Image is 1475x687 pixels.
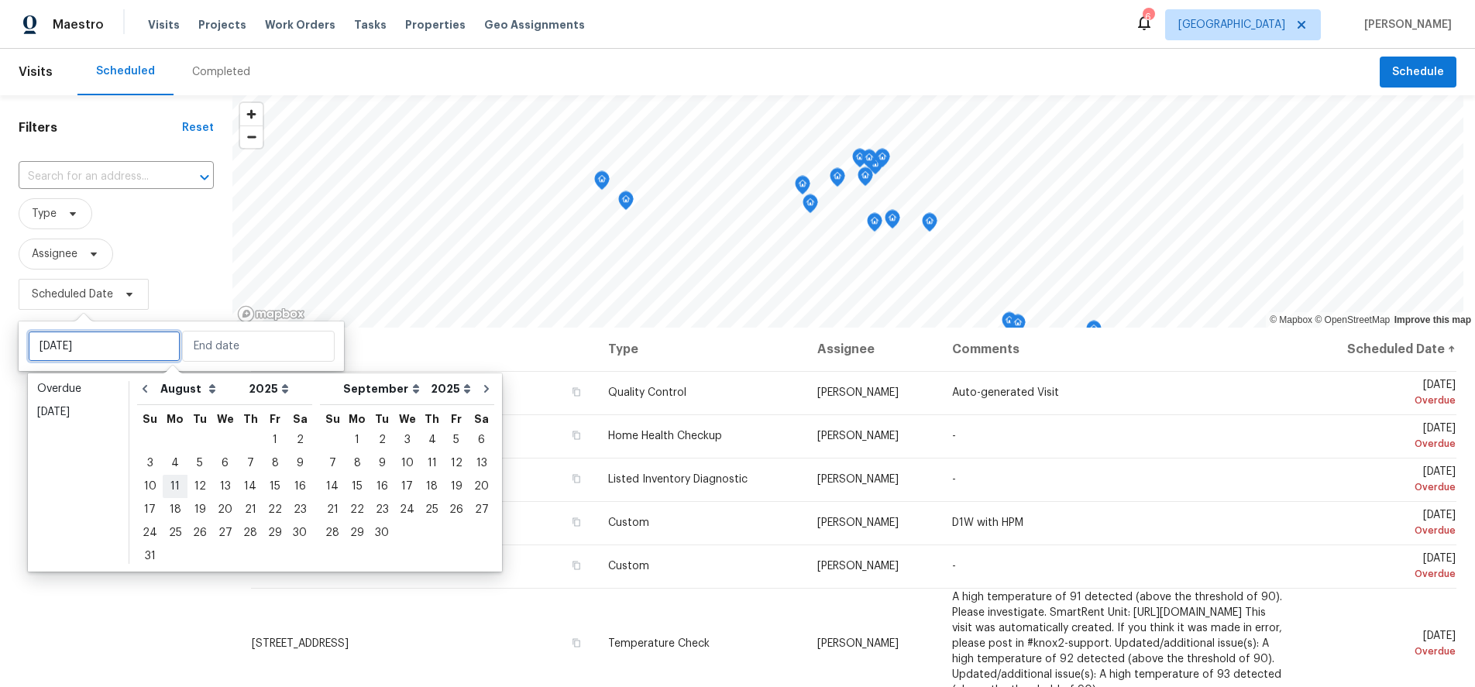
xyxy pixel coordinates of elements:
[193,414,207,424] abbr: Tuesday
[163,499,187,520] div: 18
[420,428,444,452] div: Thu Sep 04 2025
[805,328,940,371] th: Assignee
[370,499,394,520] div: 23
[608,517,649,528] span: Custom
[28,331,181,362] input: Sat, Jan 01
[394,499,420,520] div: 24
[265,17,335,33] span: Work Orders
[852,149,868,173] div: Map marker
[212,499,238,520] div: 20
[484,17,585,33] span: Geo Assignments
[32,377,125,563] ul: Date picker shortcuts
[345,499,370,520] div: 22
[594,171,610,195] div: Map marker
[1178,17,1285,33] span: [GEOGRAPHIC_DATA]
[287,475,312,498] div: Sat Aug 16 2025
[405,17,466,33] span: Properties
[1315,314,1390,325] a: OpenStreetMap
[320,452,345,475] div: Sun Sep 07 2025
[469,429,494,451] div: 6
[187,452,212,474] div: 5
[1314,510,1456,538] span: [DATE]
[474,414,489,424] abbr: Saturday
[263,475,287,498] div: Fri Aug 15 2025
[187,522,212,544] div: 26
[420,452,444,475] div: Thu Sep 11 2025
[194,167,215,188] button: Open
[444,475,469,498] div: Fri Sep 19 2025
[1143,9,1154,25] div: 6
[263,452,287,475] div: Fri Aug 08 2025
[345,521,370,544] div: Mon Sep 29 2025
[251,328,596,371] th: Address
[922,213,937,237] div: Map marker
[1394,314,1471,325] a: Improve this map
[952,474,956,485] span: -
[238,521,263,544] div: Thu Aug 28 2025
[370,475,394,498] div: Tue Sep 16 2025
[425,414,439,424] abbr: Thursday
[875,149,890,173] div: Map marker
[394,452,420,475] div: Wed Sep 10 2025
[32,206,57,222] span: Type
[394,428,420,452] div: Wed Sep 03 2025
[137,452,163,474] div: 3
[354,19,387,30] span: Tasks
[243,414,258,424] abbr: Thursday
[238,476,263,497] div: 14
[451,414,462,424] abbr: Friday
[287,452,312,474] div: 9
[263,429,287,451] div: 1
[137,522,163,544] div: 24
[867,213,882,237] div: Map marker
[133,373,156,404] button: Go to previous month
[137,499,163,520] div: 17
[444,428,469,452] div: Fri Sep 05 2025
[96,64,155,79] div: Scheduled
[1380,57,1456,88] button: Schedule
[137,545,163,567] div: 31
[287,498,312,521] div: Sat Aug 23 2025
[569,428,583,442] button: Copy Address
[345,475,370,498] div: Mon Sep 15 2025
[187,475,212,498] div: Tue Aug 12 2025
[163,498,187,521] div: Mon Aug 18 2025
[137,452,163,475] div: Sun Aug 03 2025
[320,499,345,520] div: 21
[345,498,370,521] div: Mon Sep 22 2025
[137,521,163,544] div: Sun Aug 24 2025
[420,429,444,451] div: 4
[1314,523,1456,538] div: Overdue
[212,521,238,544] div: Wed Aug 27 2025
[163,522,187,544] div: 25
[238,452,263,475] div: Thu Aug 07 2025
[608,561,649,572] span: Custom
[187,452,212,475] div: Tue Aug 05 2025
[370,476,394,497] div: 16
[370,428,394,452] div: Tue Sep 02 2025
[1314,436,1456,452] div: Overdue
[238,499,263,520] div: 21
[163,452,187,474] div: 4
[212,522,238,544] div: 27
[287,428,312,452] div: Sat Aug 02 2025
[232,95,1463,328] canvas: Map
[830,168,845,192] div: Map marker
[212,498,238,521] div: Wed Aug 20 2025
[212,452,238,474] div: 6
[263,521,287,544] div: Fri Aug 29 2025
[1314,380,1456,408] span: [DATE]
[345,429,370,451] div: 1
[569,385,583,399] button: Copy Address
[293,414,308,424] abbr: Saturday
[217,414,234,424] abbr: Wednesday
[569,472,583,486] button: Copy Address
[320,521,345,544] div: Sun Sep 28 2025
[444,476,469,497] div: 19
[608,431,722,441] span: Home Health Checkup
[263,452,287,474] div: 8
[349,414,366,424] abbr: Monday
[940,328,1301,371] th: Comments
[469,499,494,520] div: 27
[427,377,475,400] select: Year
